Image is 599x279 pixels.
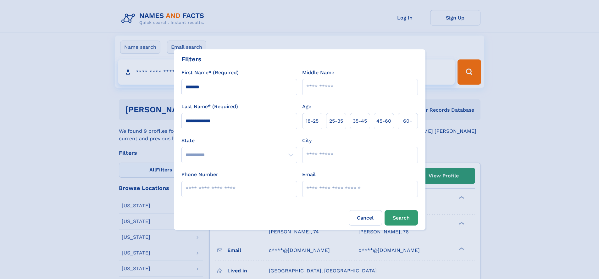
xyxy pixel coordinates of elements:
div: Filters [181,54,202,64]
label: Middle Name [302,69,334,76]
span: 18‑25 [306,117,319,125]
label: Last Name* (Required) [181,103,238,110]
span: 35‑45 [353,117,367,125]
span: 60+ [403,117,413,125]
span: 25‑35 [329,117,343,125]
label: Phone Number [181,171,218,178]
label: City [302,137,312,144]
label: State [181,137,297,144]
label: Cancel [349,210,382,226]
label: Age [302,103,311,110]
button: Search [385,210,418,226]
span: 45‑60 [376,117,391,125]
label: Email [302,171,316,178]
label: First Name* (Required) [181,69,239,76]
